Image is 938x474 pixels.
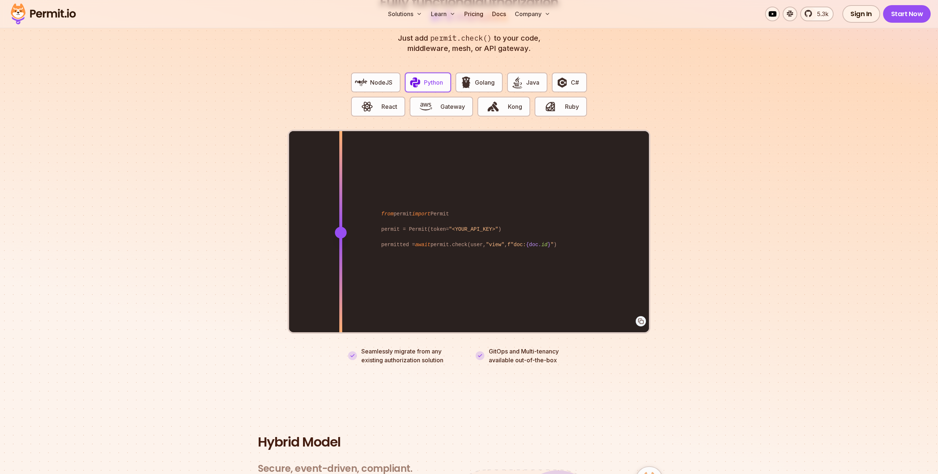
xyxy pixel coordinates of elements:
span: permit.check() [428,33,494,44]
span: "<YOUR_API_KEY>" [449,226,498,232]
a: Docs [489,7,509,21]
span: C# [571,78,579,87]
span: Python [424,78,443,87]
span: {doc. } [526,242,550,248]
span: Golang [475,78,495,87]
p: Just add to your code, middleware, mesh, or API gateway. [390,33,548,53]
code: permit Permit permit = Permit(token= ) permitted = permit.check(user, , ) [376,204,562,255]
a: Pricing [461,7,486,21]
img: React [361,100,373,113]
span: Ruby [565,102,579,111]
a: 5.3k [800,7,834,21]
a: Start Now [883,5,931,23]
button: Solutions [385,7,425,21]
img: NodeJS [355,76,368,89]
img: C# [556,76,568,89]
span: f"doc: " [507,242,554,248]
button: Company [512,7,553,21]
span: React [381,102,397,111]
span: id [541,242,547,248]
img: Python [409,76,421,89]
p: Seamlessly migrate from any existing authorization solution [361,347,462,364]
span: Kong [508,102,522,111]
img: Java [511,76,524,89]
p: GitOps and Multi-tenancy available out-of-the-box [489,347,559,364]
img: Kong [487,100,499,113]
button: Learn [428,7,458,21]
span: from [381,211,394,217]
span: await [415,242,431,248]
img: Permit logo [7,1,79,26]
span: "view" [486,242,504,248]
a: Sign In [842,5,880,23]
img: Gateway [420,100,432,113]
span: NodeJS [370,78,392,87]
span: Java [526,78,539,87]
img: Ruby [544,100,557,113]
span: import [412,211,431,217]
h2: Hybrid Model [258,435,680,449]
span: Gateway [440,102,465,111]
img: Golang [460,76,472,89]
span: 5.3k [813,10,828,18]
